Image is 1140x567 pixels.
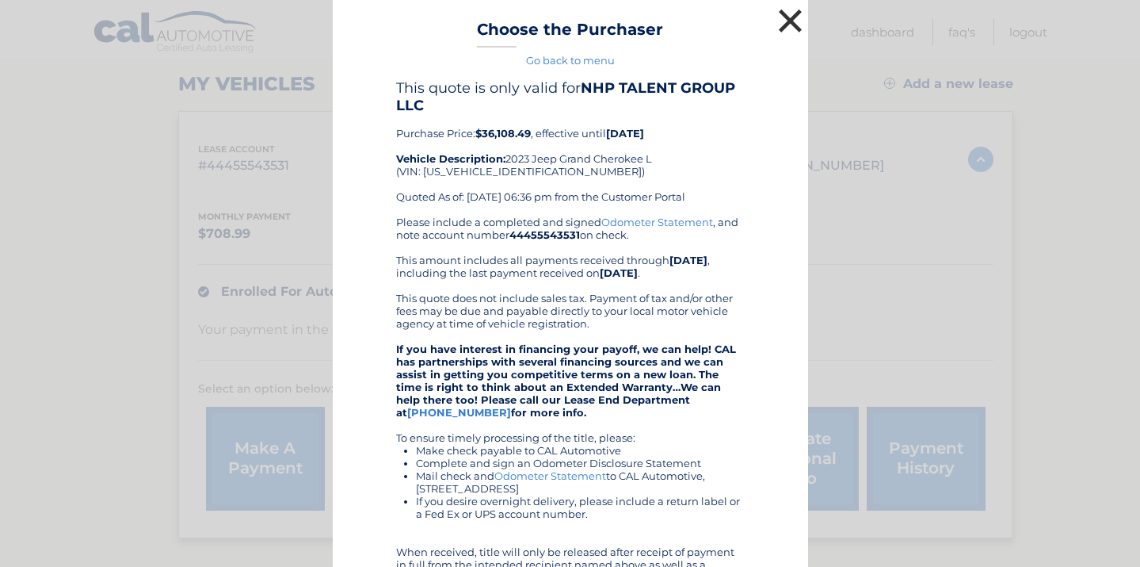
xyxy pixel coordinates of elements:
b: NHP TALENT GROUP LLC [396,79,735,114]
a: Odometer Statement [601,216,713,228]
b: [DATE] [606,127,644,140]
a: Odometer Statement [494,469,606,482]
button: × [775,5,806,36]
div: Purchase Price: , effective until 2023 Jeep Grand Cherokee L (VIN: [US_VEHICLE_IDENTIFICATION_NUM... [396,79,745,216]
b: $36,108.49 [475,127,531,140]
li: Complete and sign an Odometer Disclosure Statement [416,457,745,469]
strong: If you have interest in financing your payoff, we can help! CAL has partnerships with several fin... [396,343,736,419]
a: Go back to menu [526,54,615,67]
b: [DATE] [669,254,707,266]
b: [DATE] [600,266,638,279]
li: If you desire overnight delivery, please include a return label or a Fed Ex or UPS account number. [416,495,745,520]
li: Make check payable to CAL Automotive [416,444,745,457]
h4: This quote is only valid for [396,79,745,114]
li: Mail check and to CAL Automotive, [STREET_ADDRESS] [416,469,745,495]
strong: Vehicle Description: [396,152,505,165]
h3: Choose the Purchaser [477,20,663,48]
b: 44455543531 [509,228,580,241]
a: [PHONE_NUMBER] [407,406,511,419]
